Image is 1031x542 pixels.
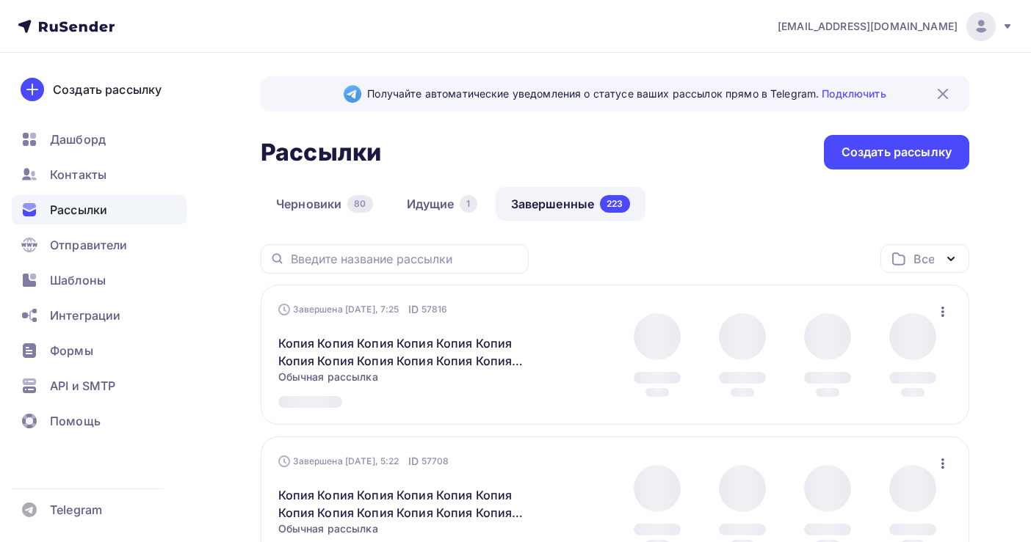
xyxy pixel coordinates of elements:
span: Рассылки [50,201,107,219]
button: Все [880,244,969,273]
a: Отправители [12,230,187,260]
div: Завершена [DATE], 7:25 [278,302,448,317]
span: Обычная рассылка [278,370,378,384]
span: 57708 [422,454,449,469]
div: Завершена [DATE], 5:22 [278,454,449,469]
span: Интеграции [50,307,120,324]
span: Получайте автоматические уведомления о статусе ваших рассылок прямо в Telegram. [367,87,886,101]
a: [EMAIL_ADDRESS][DOMAIN_NAME] [778,12,1013,41]
a: Контакты [12,160,187,189]
div: Создать рассылку [53,81,162,98]
div: Все [914,250,934,268]
span: Контакты [50,166,106,183]
a: Черновики80 [261,187,388,221]
a: Копия Копия Копия Копия Копия Копия Копия Копия Копия Копия Копия Копия Копия Копия Копия Копия К... [278,486,530,521]
h2: Рассылки [261,138,381,167]
div: 223 [600,195,629,213]
span: Telegram [50,501,102,519]
input: Введите название рассылки [291,251,520,267]
img: Telegram [344,85,361,103]
a: Формы [12,336,187,365]
span: ID [408,302,419,317]
span: Обычная рассылка [278,521,378,536]
a: Рассылки [12,195,187,224]
span: [EMAIL_ADDRESS][DOMAIN_NAME] [778,19,958,34]
span: 57816 [422,302,448,317]
div: 1 [460,195,477,213]
a: Подключить [822,87,886,100]
span: Дашборд [50,131,106,148]
a: Копия Копия Копия Копия Копия Копия Копия Копия Копия Копия Копия Копия Копия Копия Копия Копия К... [278,334,530,370]
span: Помощь [50,412,101,430]
a: Завершенные223 [496,187,645,221]
div: Создать рассылку [842,144,952,161]
a: Шаблоны [12,265,187,295]
div: 80 [347,195,372,213]
span: Формы [50,342,93,359]
span: API и SMTP [50,377,115,395]
span: Отправители [50,236,128,254]
a: Идущие1 [391,187,493,221]
span: Шаблоны [50,271,106,289]
a: Дашборд [12,125,187,154]
span: ID [408,454,419,469]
